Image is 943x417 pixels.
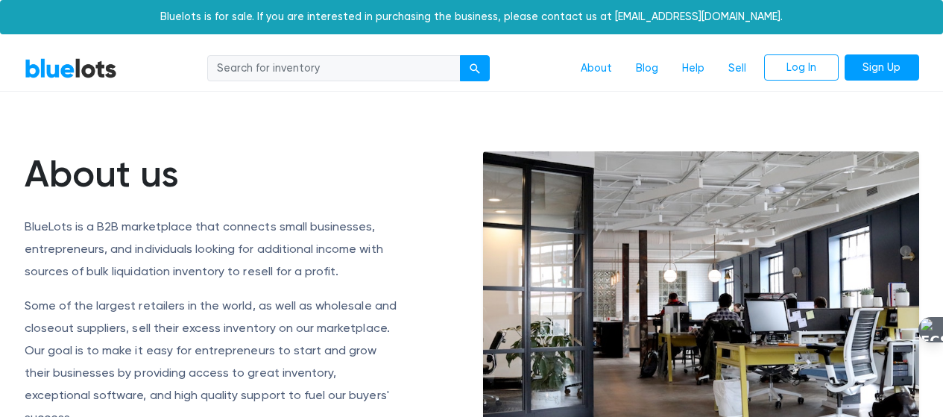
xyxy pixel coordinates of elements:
[25,57,117,79] a: BlueLots
[845,54,919,81] a: Sign Up
[25,151,401,196] h1: About us
[716,54,758,83] a: Sell
[624,54,670,83] a: Blog
[569,54,624,83] a: About
[207,55,461,82] input: Search for inventory
[25,216,401,283] p: BlueLots is a B2B marketplace that connects small businesses, entrepreneurs, and individuals look...
[670,54,716,83] a: Help
[764,54,839,81] a: Log In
